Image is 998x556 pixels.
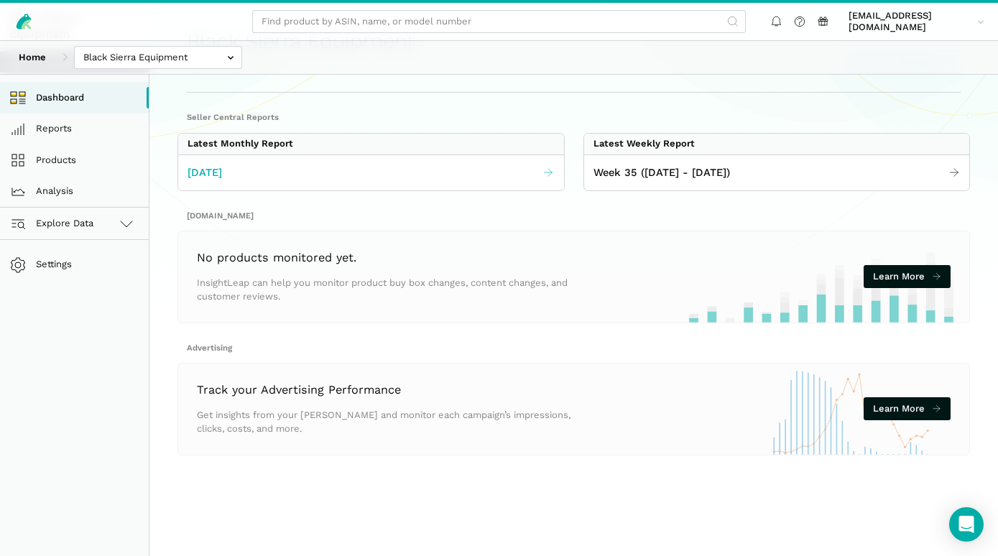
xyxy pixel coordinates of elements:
a: Learn More [864,397,951,421]
a: Learn More [864,265,951,289]
a: Home [9,46,55,70]
div: Latest Weekly Report [593,138,695,149]
span: Explore Data [14,215,94,232]
div: Latest Monthly Report [188,138,293,149]
p: InsightLeap can help you monitor product buy box changes, content changes, and customer reviews. [197,276,570,304]
h2: Advertising [187,342,961,353]
p: Get insights from your [PERSON_NAME] and monitor each campaign’s impressions, clicks, costs, and ... [197,408,570,436]
span: Week 35 ([DATE] - [DATE]) [593,165,730,181]
span: Learn More [873,402,925,416]
input: Black Sierra Equipment [74,46,242,70]
div: Open Intercom Messenger [949,507,984,542]
span: Learn More [873,269,925,284]
h3: No products monitored yet. [197,250,570,267]
h3: Track your Advertising Performance [197,382,570,399]
a: Week 35 ([DATE] - [DATE]) [584,159,970,185]
input: Find product by ASIN, name, or model number [252,10,746,34]
a: [EMAIL_ADDRESS][DOMAIN_NAME] [844,8,989,36]
h2: Seller Central Reports [187,111,961,123]
h2: [DOMAIN_NAME] [187,210,961,221]
a: [DATE] [178,159,564,185]
span: [DATE] [188,165,222,181]
span: [EMAIL_ADDRESS][DOMAIN_NAME] [849,10,972,34]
